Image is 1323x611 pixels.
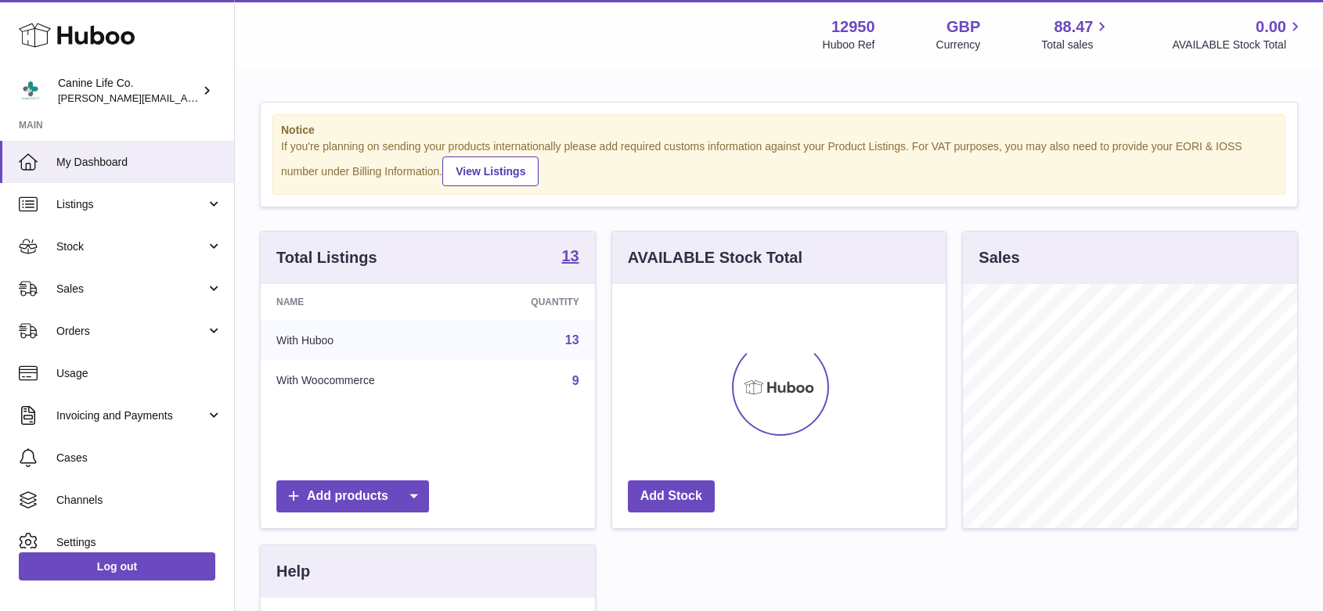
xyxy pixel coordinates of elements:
[468,284,595,320] th: Quantity
[56,324,206,339] span: Orders
[56,493,222,508] span: Channels
[823,38,875,52] div: Huboo Ref
[56,451,222,465] span: Cases
[19,552,215,580] a: Log out
[56,408,206,423] span: Invoicing and Payments
[261,361,468,401] td: With Woocommerce
[58,76,199,106] div: Canine Life Co.
[979,247,1019,268] h3: Sales
[56,239,206,254] span: Stock
[572,374,579,387] a: 9
[261,320,468,361] td: With Huboo
[565,333,579,347] a: 13
[276,561,310,582] h3: Help
[261,284,468,320] th: Name
[946,16,980,38] strong: GBP
[628,480,715,512] a: Add Stock
[281,123,1277,138] strong: Notice
[628,247,802,268] h3: AVAILABLE Stock Total
[1172,38,1304,52] span: AVAILABLE Stock Total
[831,16,875,38] strong: 12950
[276,480,429,512] a: Add products
[1172,16,1304,52] a: 0.00 AVAILABLE Stock Total
[1041,16,1111,52] a: 88.47 Total sales
[56,366,222,381] span: Usage
[936,38,981,52] div: Currency
[561,248,579,267] a: 13
[56,535,222,550] span: Settings
[19,79,42,102] img: kevin@clsgltd.co.uk
[1041,38,1111,52] span: Total sales
[56,282,206,297] span: Sales
[56,197,206,212] span: Listings
[1256,16,1286,38] span: 0.00
[561,248,579,264] strong: 13
[276,247,377,268] h3: Total Listings
[281,139,1277,186] div: If you're planning on sending your products internationally please add required customs informati...
[1054,16,1093,38] span: 88.47
[56,155,222,170] span: My Dashboard
[58,92,314,104] span: [PERSON_NAME][EMAIL_ADDRESS][DOMAIN_NAME]
[442,156,539,186] a: View Listings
